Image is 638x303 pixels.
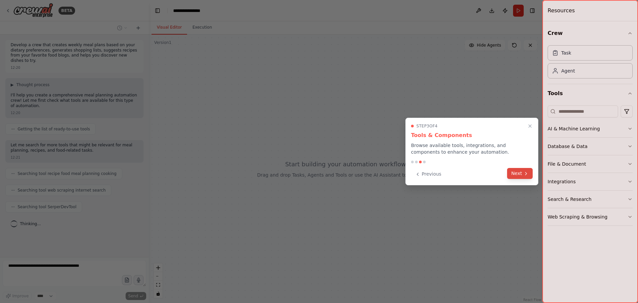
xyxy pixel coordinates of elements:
[153,6,162,15] button: Hide left sidebar
[526,122,534,130] button: Close walkthrough
[411,131,533,139] h3: Tools & Components
[416,123,438,129] span: Step 3 of 4
[411,169,445,180] button: Previous
[411,142,533,155] p: Browse available tools, integrations, and components to enhance your automation.
[507,168,533,179] button: Next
